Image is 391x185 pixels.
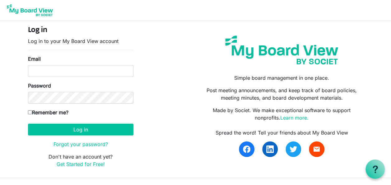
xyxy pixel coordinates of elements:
img: My Board View Logo [5,2,55,18]
label: Password [28,82,51,89]
label: Email [28,55,41,63]
p: Don't have an account yet? [28,153,133,168]
a: email [309,141,324,157]
span: email [313,145,320,153]
p: Log in to your My Board View account [28,37,133,45]
a: Forgot your password? [54,141,108,147]
input: Remember me? [28,110,32,114]
img: facebook.svg [243,145,250,153]
a: Learn more. [280,115,309,121]
p: Made by Societ. We make exceptional software to support nonprofits. [200,107,363,121]
div: Spread the word! Tell your friends about My Board View [200,129,363,136]
p: Post meeting announcements, and keep track of board policies, meeting minutes, and board developm... [200,87,363,102]
label: Remember me? [28,109,68,116]
img: twitter.svg [290,145,297,153]
h4: Log in [28,26,133,35]
img: linkedin.svg [266,145,274,153]
button: Log in [28,124,133,135]
img: my-board-view-societ.svg [221,31,343,69]
p: Simple board management in one place. [200,74,363,82]
a: Get Started for Free! [57,161,105,167]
